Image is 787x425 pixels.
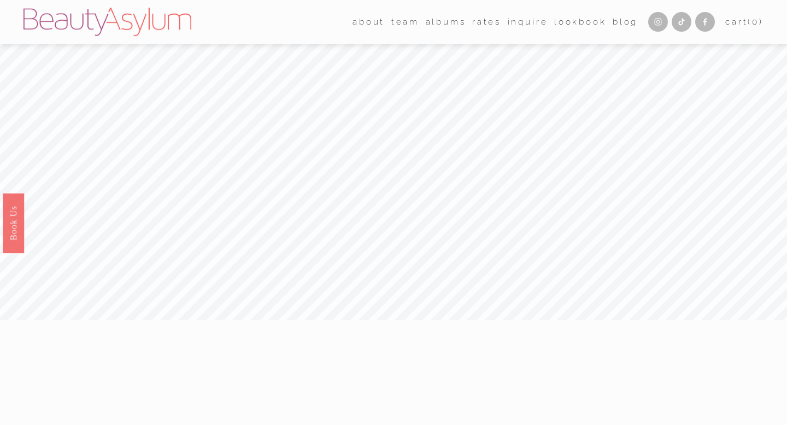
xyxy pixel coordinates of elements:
[353,14,385,31] a: folder dropdown
[353,15,385,29] span: about
[391,14,419,31] a: folder dropdown
[648,12,668,32] a: Instagram
[613,14,638,31] a: Blog
[508,14,548,31] a: Inquire
[695,12,715,32] a: Facebook
[752,17,759,27] span: 0
[672,12,691,32] a: TikTok
[426,14,466,31] a: albums
[391,15,419,29] span: team
[554,14,607,31] a: Lookbook
[748,17,763,27] span: ( )
[725,15,763,29] a: 0 items in cart
[3,193,24,253] a: Book Us
[24,8,191,36] img: Beauty Asylum | Bridal Hair &amp; Makeup Charlotte &amp; Atlanta
[472,14,501,31] a: Rates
